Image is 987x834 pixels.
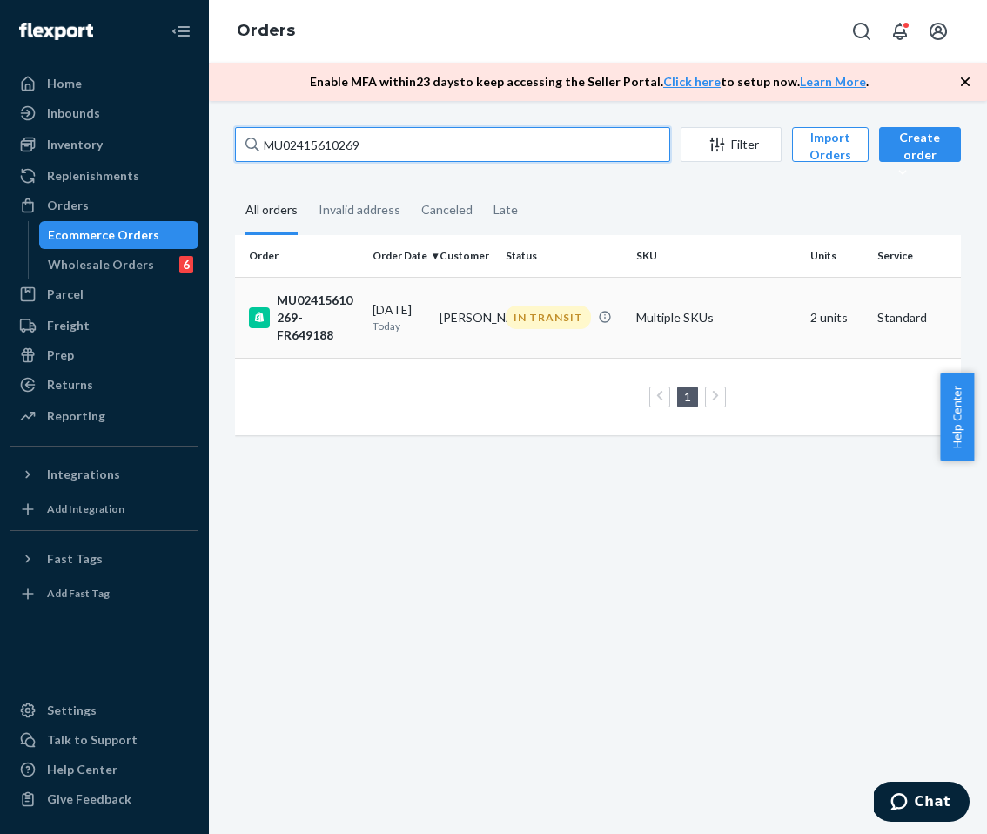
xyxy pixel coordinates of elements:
[47,586,110,601] div: Add Fast Tag
[47,136,103,153] div: Inventory
[10,70,198,98] a: Home
[10,495,198,523] a: Add Integration
[803,235,870,277] th: Units
[792,127,869,162] button: Import Orders
[663,74,721,89] a: Click here
[47,761,117,778] div: Help Center
[10,402,198,430] a: Reporting
[892,129,948,181] div: Create order
[940,373,974,461] button: Help Center
[10,785,198,813] button: Give Feedback
[47,466,120,483] div: Integrations
[47,75,82,92] div: Home
[39,221,199,249] a: Ecommerce Orders
[440,248,493,263] div: Customer
[47,550,103,568] div: Fast Tags
[237,21,295,40] a: Orders
[879,127,961,162] button: Create order
[373,319,426,333] p: Today
[373,301,426,333] div: [DATE]
[10,192,198,219] a: Orders
[235,127,670,162] input: Search orders
[629,277,803,358] td: Multiple SKUs
[629,235,803,277] th: SKU
[10,580,198,608] a: Add Fast Tag
[800,74,866,89] a: Learn More
[499,235,629,277] th: Status
[19,23,93,40] img: Flexport logo
[10,545,198,573] button: Fast Tags
[47,790,131,808] div: Give Feedback
[10,162,198,190] a: Replenishments
[47,407,105,425] div: Reporting
[421,187,473,232] div: Canceled
[10,341,198,369] a: Prep
[10,726,198,754] button: Talk to Support
[179,256,193,273] div: 6
[47,286,84,303] div: Parcel
[47,702,97,719] div: Settings
[10,280,198,308] a: Parcel
[883,14,917,49] button: Open notifications
[803,277,870,358] td: 2 units
[681,136,781,153] div: Filter
[47,376,93,393] div: Returns
[48,256,154,273] div: Wholesale Orders
[39,251,199,279] a: Wholesale Orders6
[48,226,159,244] div: Ecommerce Orders
[844,14,879,49] button: Open Search Box
[235,235,366,277] th: Order
[47,197,89,214] div: Orders
[10,131,198,158] a: Inventory
[10,696,198,724] a: Settings
[366,235,433,277] th: Order Date
[10,461,198,488] button: Integrations
[10,756,198,784] a: Help Center
[245,187,298,235] div: All orders
[310,73,869,91] p: Enable MFA within 23 days to keep accessing the Seller Portal. to setup now. .
[10,371,198,399] a: Returns
[681,389,695,404] a: Page 1 is your current page
[506,306,591,329] div: IN TRANSIT
[921,14,956,49] button: Open account menu
[47,104,100,122] div: Inbounds
[681,127,782,162] button: Filter
[47,346,74,364] div: Prep
[433,277,500,358] td: [PERSON_NAME]
[10,312,198,340] a: Freight
[47,167,139,185] div: Replenishments
[164,14,198,49] button: Close Navigation
[47,317,90,334] div: Freight
[10,99,198,127] a: Inbounds
[493,187,518,232] div: Late
[319,187,400,232] div: Invalid address
[47,501,124,516] div: Add Integration
[874,782,970,825] iframe: Opens a widget where you can chat to one of our agents
[223,6,309,57] ol: breadcrumbs
[249,292,359,344] div: MU02415610269-FR649188
[47,731,138,749] div: Talk to Support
